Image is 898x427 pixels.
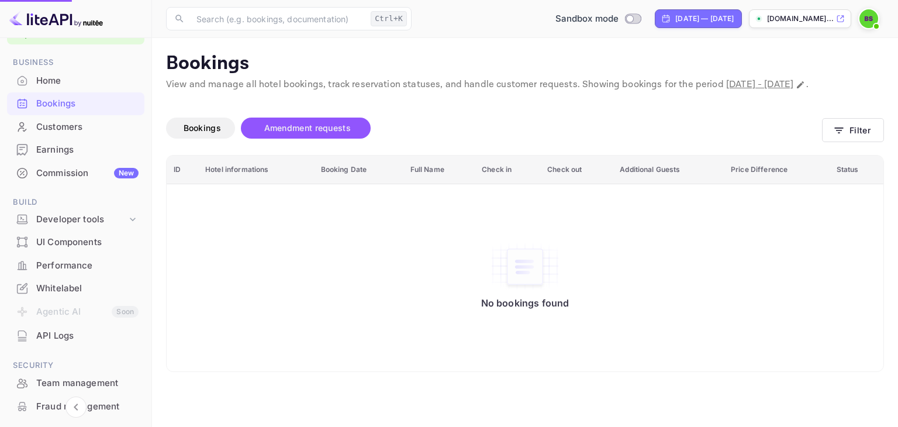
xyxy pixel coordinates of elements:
[7,209,144,230] div: Developer tools
[189,7,366,30] input: Search (e.g. bookings, documentation)
[822,118,884,142] button: Filter
[7,277,144,299] a: Whitelabel
[7,254,144,276] a: Performance
[490,242,560,291] img: No bookings found
[36,236,139,249] div: UI Components
[7,70,144,91] a: Home
[36,213,127,226] div: Developer tools
[166,118,822,139] div: account-settings tabs
[7,116,144,137] a: Customers
[7,395,144,418] div: Fraud management
[114,168,139,178] div: New
[184,123,221,133] span: Bookings
[613,156,724,184] th: Additional Guests
[36,120,139,134] div: Customers
[314,156,403,184] th: Booking Date
[7,277,144,300] div: Whitelabel
[198,156,313,184] th: Hotel informations
[7,92,144,114] a: Bookings
[7,325,144,347] div: API Logs
[859,9,878,28] img: Bayu Setiawan
[830,156,883,184] th: Status
[36,400,139,414] div: Fraud management
[167,156,883,371] table: booking table
[540,156,613,184] th: Check out
[403,156,475,184] th: Full Name
[36,74,139,88] div: Home
[166,78,884,92] p: View and manage all hotel bookings, track reservation statuses, and handle customer requests. Sho...
[7,359,144,372] span: Security
[7,92,144,115] div: Bookings
[36,97,139,111] div: Bookings
[7,139,144,161] div: Earnings
[7,56,144,69] span: Business
[36,377,139,390] div: Team management
[7,395,144,417] a: Fraud management
[7,196,144,209] span: Build
[726,78,793,91] span: [DATE] - [DATE]
[555,12,619,26] span: Sandbox mode
[795,79,806,91] button: Change date range
[551,12,646,26] div: Switch to Production mode
[65,397,87,418] button: Collapse navigation
[9,9,103,28] img: LiteAPI logo
[36,329,139,343] div: API Logs
[371,11,407,26] div: Ctrl+K
[36,282,139,295] div: Whitelabel
[167,156,198,184] th: ID
[7,162,144,184] a: CommissionNew
[724,156,830,184] th: Price Difference
[7,325,144,346] a: API Logs
[7,231,144,253] a: UI Components
[7,139,144,160] a: Earnings
[7,254,144,277] div: Performance
[7,162,144,185] div: CommissionNew
[7,372,144,395] div: Team management
[481,297,569,309] p: No bookings found
[7,116,144,139] div: Customers
[7,70,144,92] div: Home
[767,13,834,24] p: [DOMAIN_NAME]...
[264,123,351,133] span: Amendment requests
[7,372,144,394] a: Team management
[675,13,734,24] div: [DATE] — [DATE]
[36,259,139,273] div: Performance
[36,167,139,180] div: Commission
[7,231,144,254] div: UI Components
[166,52,884,75] p: Bookings
[36,143,139,157] div: Earnings
[475,156,540,184] th: Check in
